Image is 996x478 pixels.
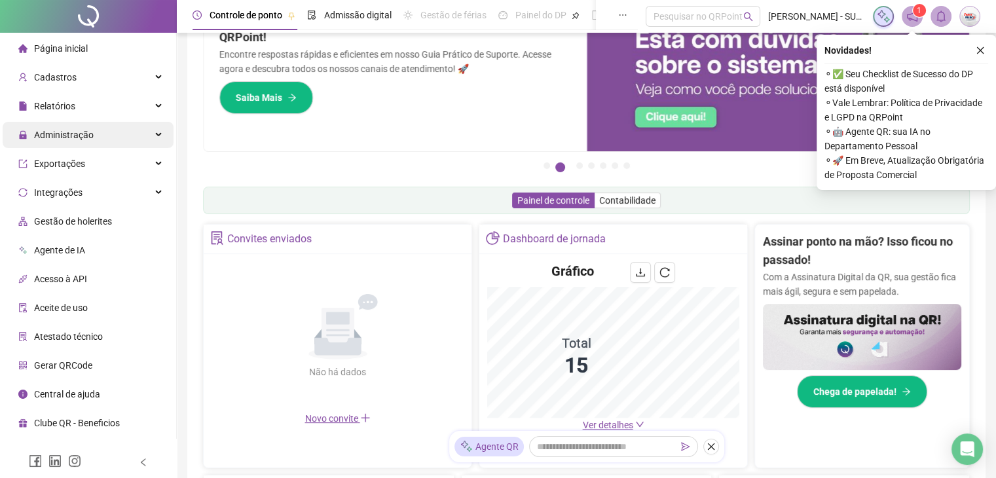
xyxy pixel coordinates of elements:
div: Open Intercom Messenger [951,433,983,465]
span: dashboard [498,10,507,20]
span: export [18,159,28,168]
button: 7 [623,162,630,169]
span: ⚬ ✅ Seu Checklist de Sucesso do DP está disponível [824,67,988,96]
span: solution [210,231,224,245]
span: pie-chart [486,231,500,245]
span: Contabilidade [599,195,655,206]
span: lock [18,130,28,139]
span: Gestão de férias [420,10,487,20]
span: pushpin [572,12,580,20]
h2: Assinar ponto na mão? Isso ficou no passado! [763,232,961,270]
button: 2 [555,162,565,172]
span: pushpin [287,12,295,20]
span: ⚬ Vale Lembrar: Política de Privacidade e LGPD na QRPoint [824,96,988,124]
span: file [18,101,28,111]
span: instagram [68,454,81,468]
span: Novidades ! [824,43,872,58]
span: close [707,442,716,451]
span: qrcode [18,361,28,370]
span: sun [403,10,413,20]
div: Dashboard de jornada [503,228,606,250]
span: Painel do DP [515,10,566,20]
div: Agente QR [454,437,524,456]
span: Cadastros [34,72,77,83]
span: down [635,420,644,429]
button: Chega de papelada! [797,375,927,408]
span: ⚬ 🤖 Agente QR: sua IA no Departamento Pessoal [824,124,988,153]
span: [PERSON_NAME] - SUPER VISAO GOIANIA [768,9,865,24]
a: Ver detalhes down [583,420,644,430]
span: linkedin [48,454,62,468]
div: Convites enviados [227,228,312,250]
span: left [139,458,148,467]
button: 4 [588,162,595,169]
span: 1 [917,6,921,15]
span: Controle de ponto [210,10,282,20]
sup: 1 [913,4,926,17]
img: sparkle-icon.fc2bf0ac1784a2077858766a79e2daf3.svg [876,9,891,24]
span: Exportações [34,158,85,169]
span: Clube QR - Beneficios [34,418,120,428]
span: audit [18,303,28,312]
span: facebook [29,454,42,468]
button: 3 [576,162,583,169]
span: info-circle [18,390,28,399]
span: Administração [34,130,94,140]
span: close [976,46,985,55]
span: bell [935,10,947,22]
span: Central de ajuda [34,389,100,399]
button: 1 [544,162,550,169]
span: Admissão digital [324,10,392,20]
span: file-done [307,10,316,20]
span: notification [906,10,918,22]
span: apartment [18,217,28,226]
p: Com a Assinatura Digital da QR, sua gestão fica mais ágil, segura e sem papelada. [763,270,961,299]
span: ⚬ 🚀 Em Breve, Atualização Obrigatória de Proposta Comercial [824,153,988,182]
span: Aceite de uso [34,303,88,313]
span: send [681,442,690,451]
span: arrow-right [287,93,297,102]
img: 94599 [960,7,980,26]
span: home [18,44,28,53]
span: Painel de controle [517,195,589,206]
span: Página inicial [34,43,88,54]
span: download [635,267,646,278]
span: Novo convite [305,413,371,424]
span: clock-circle [193,10,202,20]
button: 5 [600,162,606,169]
p: Encontre respostas rápidas e eficientes em nosso Guia Prático de Suporte. Acesse agora e descubra... [219,47,571,76]
span: Gestão de holerites [34,216,112,227]
span: plus [360,413,371,423]
button: 6 [612,162,618,169]
span: Gerar QRCode [34,360,92,371]
span: arrow-right [902,387,911,396]
span: solution [18,332,28,341]
span: ellipsis [618,10,627,20]
span: search [743,12,753,22]
button: Saiba Mais [219,81,313,114]
span: Chega de papelada! [813,384,896,399]
span: Atestado técnico [34,331,103,342]
span: gift [18,418,28,428]
span: reload [659,267,670,278]
span: api [18,274,28,284]
span: Saiba Mais [236,90,282,105]
span: Integrações [34,187,83,198]
span: user-add [18,73,28,82]
img: sparkle-icon.fc2bf0ac1784a2077858766a79e2daf3.svg [460,440,473,454]
span: Acesso à API [34,274,87,284]
h4: Gráfico [551,262,594,280]
span: book [591,10,600,20]
span: sync [18,188,28,197]
span: Agente de IA [34,245,85,255]
img: banner%2F02c71560-61a6-44d4-94b9-c8ab97240462.png [763,304,961,370]
div: Não há dados [278,365,398,379]
span: Ver detalhes [583,420,633,430]
span: Relatórios [34,101,75,111]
